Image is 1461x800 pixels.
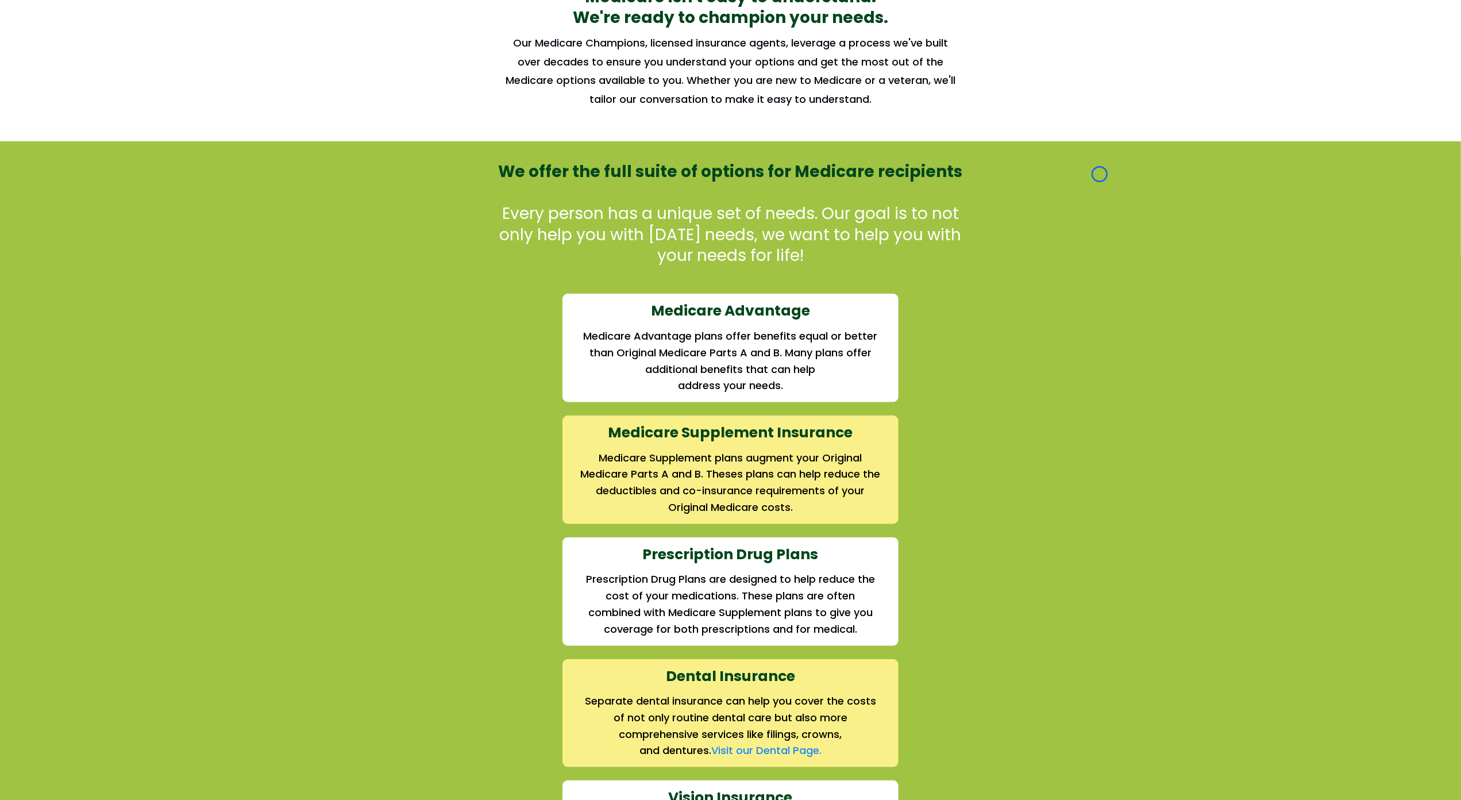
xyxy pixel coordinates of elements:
h2: Medicare Advantage plans offer benefits equal or better than Original Medicare Parts A and B. Man... [579,328,882,378]
strong: Medicare Supplement Insurance [608,422,853,443]
h2: address your needs. [579,378,882,394]
a: Visit our Dental Page. [711,743,822,757]
h2: Prescription Drug Plans are designed to help reduce the cost of your medications. These plans are... [579,571,882,637]
strong: We're ready to champion your needs. [573,6,888,29]
strong: Prescription Drug Plans [643,544,819,564]
h2: Our Medicare Champions, licensed insurance agents, leverage a process we've built over decades to... [505,34,955,109]
h2: Medicare Supplement plans augment your Original Medicare Parts A and B. Theses plans can help red... [579,450,882,516]
strong: Medicare Advantage [651,301,810,321]
strong: We offer the full suite of options for Medicare recipients [499,160,963,183]
h2: Separate dental insurance can help you cover the costs of not only routine dental care but also m... [579,693,882,743]
strong: Dental Insurance [666,666,795,686]
h2: and dentures. [579,743,882,759]
p: Every person has a unique set of needs. Our goal is to not only help you with [DATE] needs, we wa... [490,203,972,266]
